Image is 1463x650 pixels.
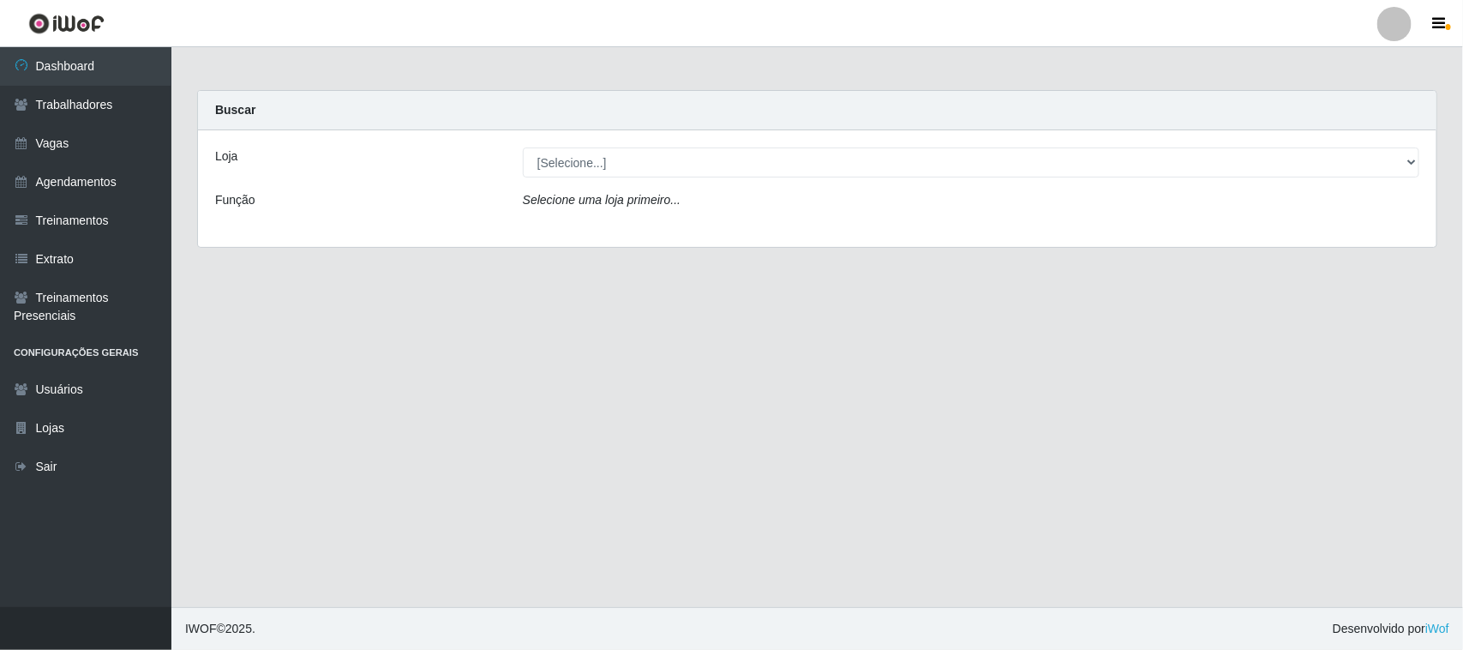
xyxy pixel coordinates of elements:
span: IWOF [185,622,217,635]
span: Desenvolvido por [1333,620,1449,638]
i: Selecione uma loja primeiro... [523,193,681,207]
span: © 2025 . [185,620,255,638]
a: iWof [1425,622,1449,635]
label: Loja [215,147,237,166]
img: CoreUI Logo [28,13,105,34]
label: Função [215,191,255,209]
strong: Buscar [215,103,255,117]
